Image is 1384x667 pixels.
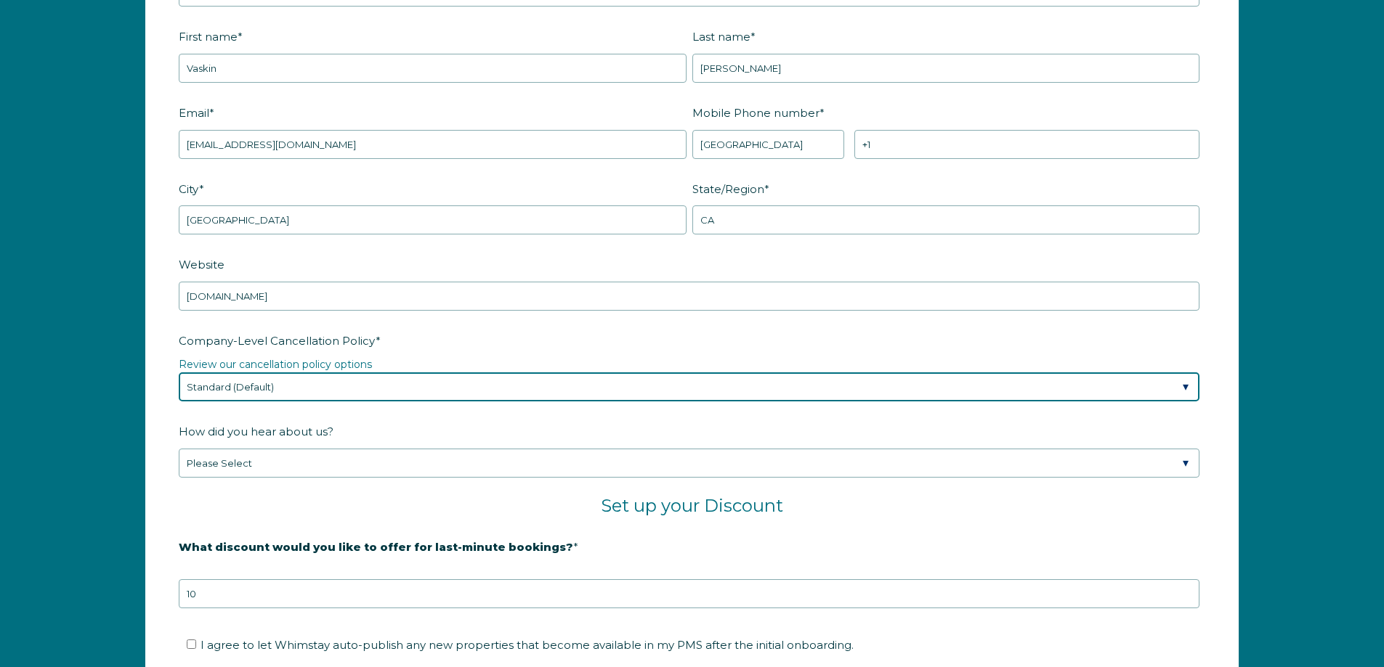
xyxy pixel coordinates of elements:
span: Email [179,102,209,124]
span: Company-Level Cancellation Policy [179,330,376,352]
span: Last name [692,25,750,48]
span: Mobile Phone number [692,102,820,124]
strong: What discount would you like to offer for last-minute bookings? [179,540,573,554]
input: I agree to let Whimstay auto-publish any new properties that become available in my PMS after the... [187,639,196,649]
span: State/Region [692,178,764,200]
span: First name [179,25,238,48]
span: City [179,178,199,200]
a: Review our cancellation policy options [179,358,372,371]
span: How did you hear about us? [179,420,333,443]
span: Website [179,253,224,276]
span: I agree to let Whimstay auto-publish any new properties that become available in my PMS after the... [201,638,854,652]
strong: 20% is recommended, minimum of 10% [179,565,406,578]
span: Set up your Discount [601,495,783,516]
